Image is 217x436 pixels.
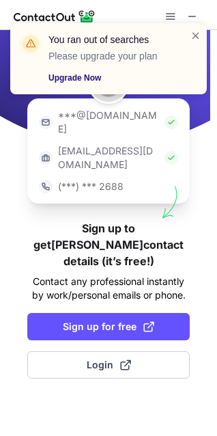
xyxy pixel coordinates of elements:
[48,71,174,85] a: Upgrade Now
[14,8,96,25] img: ContactOut v5.3.10
[39,180,53,193] img: https://contactout.com/extension/app/static/media/login-phone-icon.bacfcb865e29de816d437549d7f4cb...
[48,33,174,46] header: You ran out of searches
[20,33,42,55] img: warning
[27,351,190,379] button: Login
[39,151,53,165] img: https://contactout.com/extension/app/static/media/login-work-icon.638a5007170bc45168077fde17b29a1...
[164,115,178,129] img: Check Icon
[63,320,154,333] span: Sign up for free
[39,115,53,129] img: https://contactout.com/extension/app/static/media/login-email-icon.f64bce713bb5cd1896fef81aa7b14a...
[164,151,178,165] img: Check Icon
[48,49,174,63] p: Please upgrade your plan
[58,109,159,136] p: ***@[DOMAIN_NAME]
[27,275,190,302] p: Contact any professional instantly by work/personal emails or phone.
[58,144,159,172] p: [EMAIL_ADDRESS][DOMAIN_NAME]
[87,358,131,372] span: Login
[27,313,190,340] button: Sign up for free
[27,220,190,269] h1: Sign up to get [PERSON_NAME] contact details (it’s free!)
